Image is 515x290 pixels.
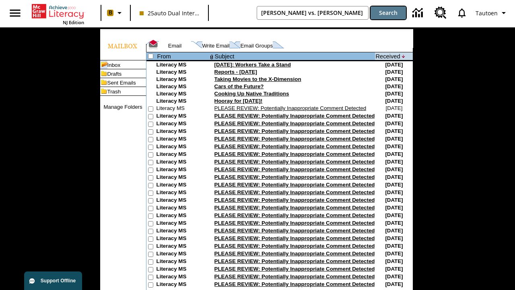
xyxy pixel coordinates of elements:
nobr: [DATE] [385,76,403,82]
nobr: [DATE] [385,113,403,119]
td: Literacy MS [157,76,209,83]
a: PLEASE REVIEW: Potentially Inappropriate Comment Detected [214,159,375,165]
a: PLEASE REVIEW: Potentially Inappropriate Comment Detected [214,258,375,264]
nobr: [DATE] [385,273,403,280]
nobr: [DATE] [385,281,403,287]
span: 25auto Dual International [140,9,199,17]
td: Literacy MS [157,243,209,251]
a: Email [168,43,181,49]
nobr: [DATE] [385,120,403,126]
nobr: [DATE] [385,151,403,157]
a: PLEASE REVIEW: Potentially Inappropriate Comment Detected [214,105,367,111]
a: PLEASE REVIEW: Potentially Inappropriate Comment Detected [214,281,375,287]
a: Trash [107,89,121,95]
nobr: [DATE] [385,69,403,75]
td: Literacy MS [157,189,209,197]
a: PLEASE REVIEW: Potentially Inappropriate Comment Detected [214,143,375,149]
nobr: [DATE] [385,243,403,249]
td: Literacy MS [157,120,209,128]
nobr: [DATE] [385,251,403,257]
nobr: [DATE] [385,205,403,211]
a: PLEASE REVIEW: Potentially Inappropriate Comment Detected [214,197,375,203]
td: Literacy MS [157,62,209,69]
a: Cooking Up Native Traditions [214,91,289,97]
a: PLEASE REVIEW: Potentially Inappropriate Comment Detected [214,120,375,126]
nobr: [DATE] [385,83,403,89]
a: [DATE]: Workers Take a Stand [214,62,291,68]
td: Literacy MS [157,136,209,143]
img: arrow_down.gif [402,55,406,58]
a: Reports - [DATE] [214,69,257,75]
a: PLEASE REVIEW: Potentially Inappropriate Comment Detected [214,136,375,142]
td: Literacy MS [157,105,209,113]
nobr: [DATE] [385,182,403,188]
nobr: [DATE] [385,105,402,111]
a: Hooray for [DATE]! [214,98,263,104]
button: Open side menu [3,1,27,25]
td: Literacy MS [157,159,209,166]
td: Literacy MS [157,266,209,273]
a: Manage Folders [103,104,142,110]
nobr: [DATE] [385,174,403,180]
a: Resource Center, Will open in new tab [430,2,451,24]
a: PLEASE REVIEW: Potentially Inappropriate Comment Detected [214,174,375,180]
a: PLEASE REVIEW: Potentially Inappropriate Comment Detected [214,166,375,172]
td: Literacy MS [157,98,209,105]
a: PLEASE REVIEW: Potentially Inappropriate Comment Detected [214,212,375,218]
a: Cars of the Future? [214,83,264,89]
div: Home [32,2,84,25]
img: folder_icon.gif [100,78,107,87]
nobr: [DATE] [385,136,403,142]
a: PLEASE REVIEW: Potentially Inappropriate Comment Detected [214,243,375,249]
a: PLEASE REVIEW: Potentially Inappropriate Comment Detected [214,228,375,234]
span: B [109,8,112,18]
nobr: [DATE] [385,128,403,134]
a: Received [375,53,400,60]
td: Literacy MS [157,228,209,235]
nobr: [DATE] [385,91,403,97]
td: Literacy MS [157,205,209,212]
button: Profile/Settings [472,6,512,20]
button: Boost Class color is peach. Change class color [104,6,128,20]
button: Search [371,6,406,19]
td: Literacy MS [157,83,209,91]
td: Literacy MS [157,273,209,281]
a: Notifications [451,2,472,23]
nobr: [DATE] [385,166,403,172]
input: search field [257,6,368,19]
nobr: [DATE] [385,98,403,104]
nobr: [DATE] [385,62,403,68]
a: PLEASE REVIEW: Potentially Inappropriate Comment Detected [214,266,375,272]
td: Literacy MS [157,281,209,289]
a: Email Groups [240,43,273,49]
img: folder_icon.gif [100,87,107,95]
a: PLEASE REVIEW: Potentially Inappropriate Comment Detected [214,113,375,119]
td: Literacy MS [157,91,209,98]
td: Literacy MS [157,212,209,220]
a: PLEASE REVIEW: Potentially Inappropriate Comment Detected [214,251,375,257]
nobr: [DATE] [385,266,403,272]
a: Data Center [408,2,430,24]
a: PLEASE REVIEW: Potentially Inappropriate Comment Detected [214,151,375,157]
span: Support Offline [41,278,76,284]
nobr: [DATE] [385,235,403,241]
a: Taking Movies to the X-Dimension [214,76,301,82]
td: Literacy MS [157,166,209,174]
a: PLEASE REVIEW: Potentially Inappropriate Comment Detected [214,273,375,280]
nobr: [DATE] [385,159,403,165]
a: PLEASE REVIEW: Potentially Inappropriate Comment Detected [214,128,375,134]
nobr: [DATE] [385,258,403,264]
td: Literacy MS [157,143,209,151]
a: PLEASE REVIEW: Potentially Inappropriate Comment Detected [214,189,375,195]
a: PLEASE REVIEW: Potentially Inappropriate Comment Detected [214,235,375,241]
td: Literacy MS [157,174,209,182]
td: Literacy MS [157,151,209,159]
td: Literacy MS [157,113,209,120]
a: PLEASE REVIEW: Potentially Inappropriate Comment Detected [214,205,375,211]
span: NJ Edition [63,19,84,25]
img: attach file [209,53,214,60]
a: From [157,53,171,60]
a: Sent Emails [107,80,136,86]
img: folder_icon.gif [100,69,107,78]
a: PLEASE REVIEW: Potentially Inappropriate Comment Detected [214,182,375,188]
